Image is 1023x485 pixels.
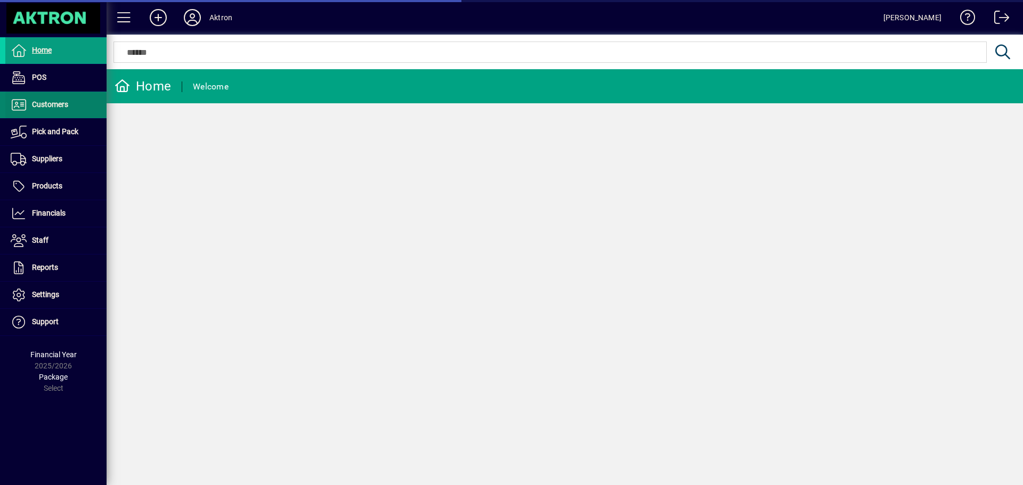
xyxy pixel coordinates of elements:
span: Pick and Pack [32,127,78,136]
a: Suppliers [5,146,107,172]
span: Package [39,373,68,381]
div: [PERSON_NAME] [883,9,941,26]
a: Reports [5,254,107,281]
span: Staff [32,236,48,244]
a: Financials [5,200,107,227]
span: Suppliers [32,154,62,163]
a: Customers [5,92,107,118]
span: Settings [32,290,59,299]
span: Financials [32,209,66,217]
span: POS [32,73,46,81]
span: Support [32,317,59,326]
button: Profile [175,8,209,27]
span: Home [32,46,52,54]
a: Logout [986,2,1010,37]
div: Welcome [193,78,229,95]
a: Products [5,173,107,200]
span: Products [32,182,62,190]
a: Support [5,309,107,335]
div: Home [115,78,171,95]
a: Knowledge Base [952,2,976,37]
a: POS [5,64,107,91]
div: Aktron [209,9,232,26]
button: Add [141,8,175,27]
a: Pick and Pack [5,119,107,145]
span: Reports [32,263,58,272]
a: Settings [5,282,107,308]
span: Financial Year [30,350,77,359]
a: Staff [5,227,107,254]
span: Customers [32,100,68,109]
